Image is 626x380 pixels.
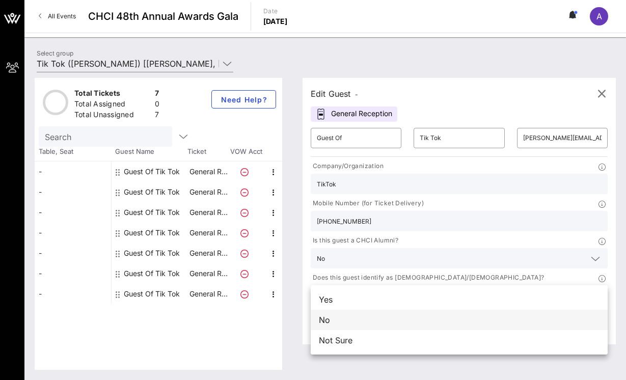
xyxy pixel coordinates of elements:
[187,147,228,157] span: Ticket
[311,330,608,350] div: Not Sure
[311,273,544,283] p: Does this guest identify as [DEMOGRAPHIC_DATA]/[DEMOGRAPHIC_DATA]?
[188,243,229,263] p: General R…
[188,182,229,202] p: General R…
[88,9,238,24] span: CHCI 48th Annual Awards Gala
[311,106,397,122] div: General Reception
[155,110,159,122] div: 7
[74,110,151,122] div: Total Unassigned
[420,130,498,146] input: Last Name*
[188,223,229,243] p: General R…
[523,130,602,146] input: Email*
[35,284,111,304] div: -
[311,235,398,246] p: Is this guest a CHCI Alumni?
[188,263,229,284] p: General R…
[311,289,608,310] div: Yes
[317,255,325,262] div: No
[124,161,180,182] div: Guest Of Tik Tok
[35,182,111,202] div: -
[74,88,151,101] div: Total Tickets
[48,12,76,20] span: All Events
[74,99,151,112] div: Total Assigned
[35,263,111,284] div: -
[188,202,229,223] p: General R…
[155,88,159,101] div: 7
[263,6,288,16] p: Date
[124,182,180,202] div: Guest Of Tik Tok
[35,243,111,263] div: -
[590,7,608,25] div: A
[317,130,395,146] input: First Name*
[355,91,358,98] span: -
[35,147,111,157] span: Table, Seat
[211,90,276,108] button: Need Help?
[124,284,180,304] div: Guest Of Tik Tok
[311,198,424,209] p: Mobile Number (for Ticket Delivery)
[155,99,159,112] div: 0
[33,8,82,24] a: All Events
[35,161,111,182] div: -
[37,49,73,57] label: Select group
[311,310,608,330] div: No
[124,243,180,263] div: Guest Of Tik Tok
[35,202,111,223] div: -
[188,284,229,304] p: General R…
[124,263,180,284] div: Guest Of Tik Tok
[188,161,229,182] p: General R…
[263,16,288,26] p: [DATE]
[311,87,358,101] div: Edit Guest
[596,11,602,21] span: A
[111,147,187,157] span: Guest Name
[311,248,608,268] div: No
[35,223,111,243] div: -
[124,202,180,223] div: Guest Of Tik Tok
[311,161,384,172] p: Company/Organization
[124,223,180,243] div: Guest Of Tik Tok
[228,147,264,157] span: VOW Acct
[220,95,267,104] span: Need Help?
